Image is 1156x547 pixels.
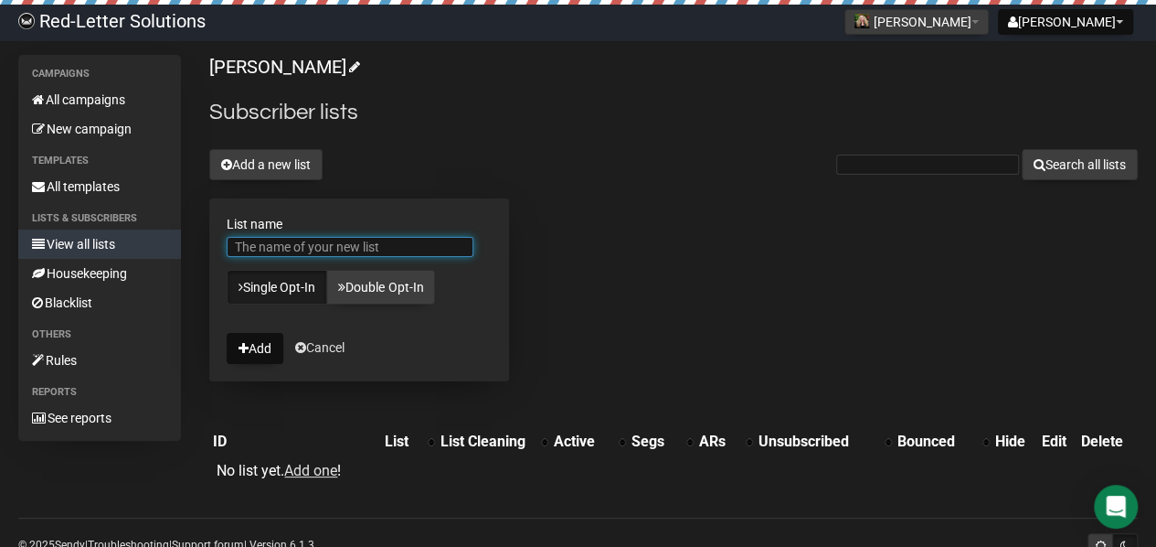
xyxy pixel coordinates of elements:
[554,433,610,451] div: Active
[18,172,181,201] a: All templates
[1094,485,1138,529] div: Open Intercom Messenger
[18,288,181,317] a: Blacklist
[18,381,181,403] li: Reports
[213,433,376,451] div: ID
[628,429,695,455] th: Segs: No sort applied, activate to apply an ascending sort
[385,433,419,451] div: List
[227,270,327,305] a: Single Opt-In
[995,433,1034,451] div: Hide
[998,9,1133,35] button: [PERSON_NAME]
[1022,149,1138,180] button: Search all lists
[18,259,181,288] a: Housekeeping
[992,429,1037,455] th: Hide: No sort applied, sorting is disabled
[550,429,628,455] th: Active: No sort applied, activate to apply an ascending sort
[18,150,181,172] li: Templates
[209,429,380,455] th: ID: No sort applied, sorting is disabled
[209,56,357,78] a: [PERSON_NAME]
[18,346,181,375] a: Rules
[695,429,755,455] th: ARs: No sort applied, activate to apply an ascending sort
[897,433,973,451] div: Bounced
[381,429,438,455] th: List: No sort applied, activate to apply an ascending sort
[18,403,181,433] a: See reports
[631,433,677,451] div: Segs
[18,63,181,85] li: Campaigns
[18,324,181,346] li: Others
[1076,429,1138,455] th: Delete: No sort applied, sorting is disabled
[18,13,35,29] img: 983279c4004ba0864fc8a668c650e103
[18,230,181,259] a: View all lists
[227,237,473,257] input: The name of your new list
[18,114,181,144] a: New campaign
[437,429,550,455] th: List Cleaning: No sort applied, activate to apply an ascending sort
[440,433,532,451] div: List Cleaning
[227,216,492,232] label: List name
[758,433,875,451] div: Unsubscribed
[209,455,380,488] td: No list yet. !
[1080,433,1134,451] div: Delete
[209,96,1138,129] h2: Subscriber lists
[227,333,283,364] button: Add
[326,270,435,305] a: Double Opt-In
[284,462,337,479] a: Add one
[894,429,992,455] th: Bounced: No sort applied, activate to apply an ascending sort
[18,85,181,114] a: All campaigns
[699,433,737,451] div: ARs
[295,340,345,355] a: Cancel
[209,149,323,180] button: Add a new list
[844,9,989,35] button: [PERSON_NAME]
[1041,433,1073,451] div: Edit
[1037,429,1076,455] th: Edit: No sort applied, sorting is disabled
[18,208,181,230] li: Lists & subscribers
[854,14,869,28] img: 132.jpg
[755,429,893,455] th: Unsubscribed: No sort applied, activate to apply an ascending sort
